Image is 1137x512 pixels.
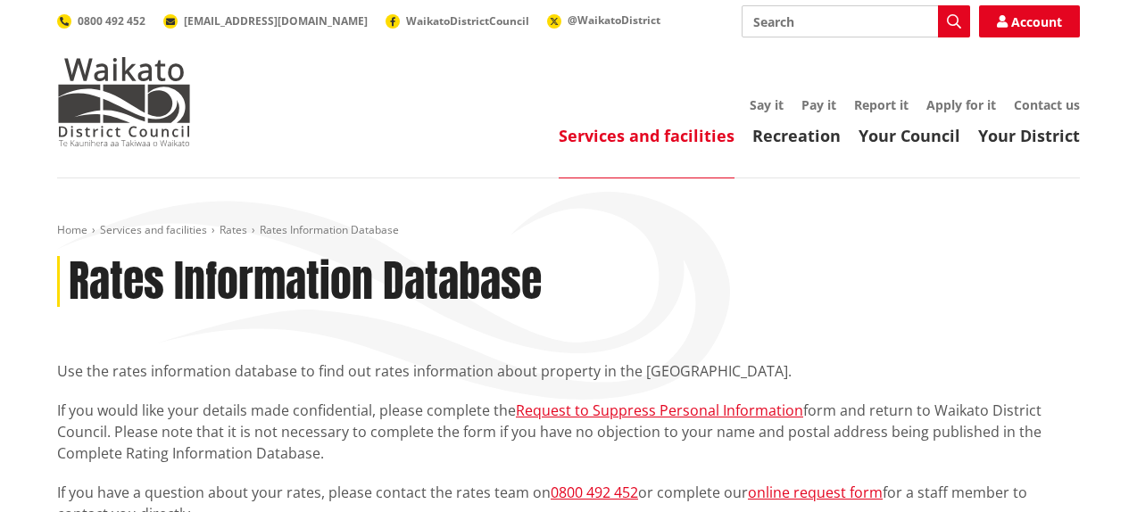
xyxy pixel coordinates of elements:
[57,57,191,146] img: Waikato District Council - Te Kaunihera aa Takiwaa o Waikato
[78,13,145,29] span: 0800 492 452
[559,125,734,146] a: Services and facilities
[859,125,960,146] a: Your Council
[57,13,145,29] a: 0800 492 452
[163,13,368,29] a: [EMAIL_ADDRESS][DOMAIN_NAME]
[978,125,1080,146] a: Your District
[752,125,841,146] a: Recreation
[1014,96,1080,113] a: Contact us
[386,13,529,29] a: WaikatoDistrictCouncil
[854,96,909,113] a: Report it
[100,222,207,237] a: Services and facilities
[57,223,1080,238] nav: breadcrumb
[801,96,836,113] a: Pay it
[57,360,1080,382] p: Use the rates information database to find out rates information about property in the [GEOGRAPHI...
[551,483,638,502] a: 0800 492 452
[568,12,660,28] span: @WaikatoDistrict
[406,13,529,29] span: WaikatoDistrictCouncil
[57,400,1080,464] p: If you would like your details made confidential, please complete the form and return to Waikato ...
[742,5,970,37] input: Search input
[547,12,660,28] a: @WaikatoDistrict
[748,483,883,502] a: online request form
[57,222,87,237] a: Home
[926,96,996,113] a: Apply for it
[184,13,368,29] span: [EMAIL_ADDRESS][DOMAIN_NAME]
[220,222,247,237] a: Rates
[979,5,1080,37] a: Account
[516,401,803,420] a: Request to Suppress Personal Information
[260,222,399,237] span: Rates Information Database
[750,96,784,113] a: Say it
[69,256,542,308] h1: Rates Information Database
